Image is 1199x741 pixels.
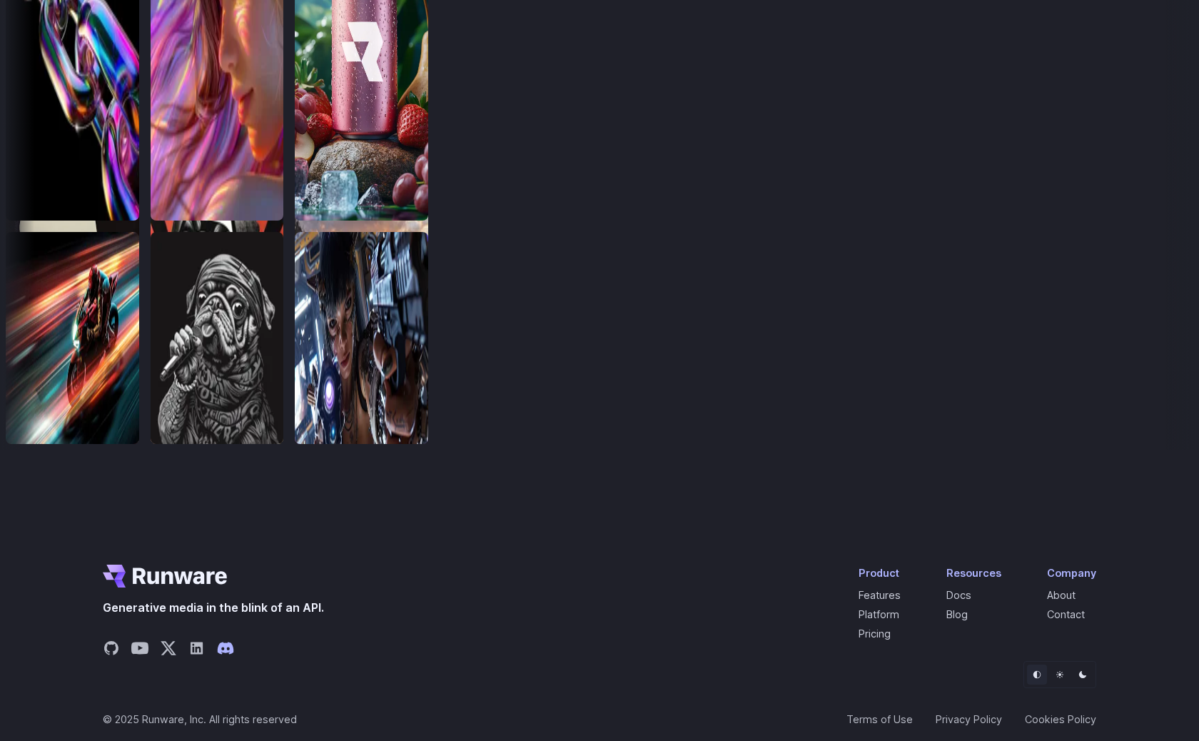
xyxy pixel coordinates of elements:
a: Go to / [103,565,227,588]
a: Docs [946,589,971,601]
span: Generative media in the blink of an API. [103,599,324,617]
a: Share on GitHub [103,640,120,661]
span: © 2025 Runware, Inc. All rights reserved [103,711,297,727]
img: A cartoon of a man with black hair and a striped shirt [437,158,571,444]
a: Privacy Policy [936,711,1002,727]
a: Share on Discord [217,640,234,661]
a: Contact [1047,608,1085,620]
div: Resources [946,565,1001,581]
a: Terms of Use [846,711,913,727]
button: Dark [1073,665,1093,685]
a: About [1047,589,1076,601]
div: Product [859,565,901,581]
img: A black and white illustration of a pug wearing a military uniform [582,158,716,444]
a: Blog [946,608,968,620]
button: Light [1050,665,1070,685]
img: A black and white drawing of a pug singing into a microphone [148,232,282,445]
button: Default [1027,665,1047,685]
a: Share on LinkedIn [188,640,206,661]
a: Features [859,589,901,601]
a: Share on X [160,640,177,661]
a: Cookies Policy [1025,711,1096,727]
a: Platform [859,608,899,620]
img: A blue handbag sitting on top of a pile of rocks [1016,232,1150,445]
img: A woman holding a gun in a futuristic setting [293,232,426,445]
img: A man standing next to a man dressed as the Hulk [871,232,1005,445]
img: A couple of houses sitting on top of a lush green hillside [727,158,860,444]
a: Share on YouTube [131,640,148,661]
img: A person riding a motorcycle on a city street at night [4,232,137,445]
div: Company [1047,565,1096,581]
a: Pricing [859,627,891,640]
ul: Theme selector [1023,661,1096,688]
